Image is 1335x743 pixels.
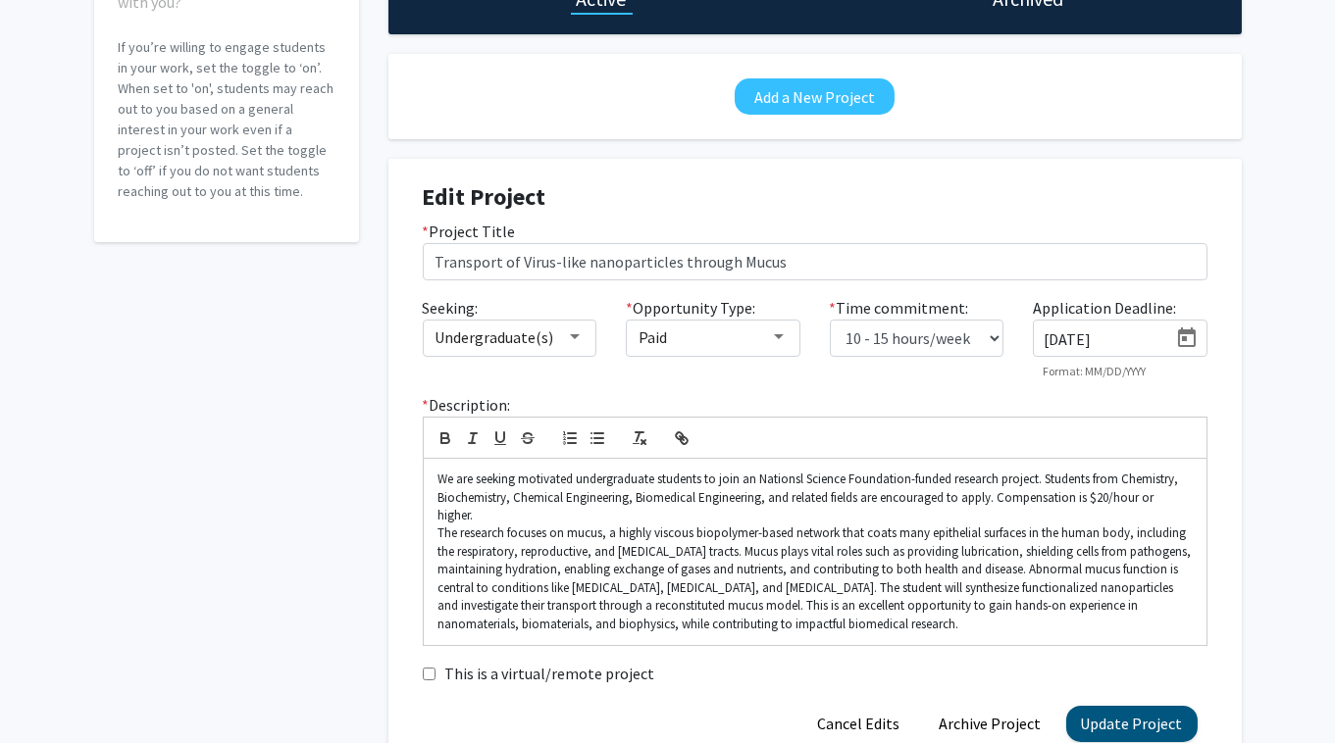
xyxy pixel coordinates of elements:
button: Cancel Edits [803,706,915,742]
label: This is a virtual/remote project [445,662,655,685]
button: Archive Project [925,706,1056,742]
span: Paid [639,327,667,347]
button: Update Project [1066,706,1198,742]
label: Project Title [423,220,516,243]
span: Undergraduate(s) [436,327,554,347]
label: Description: [423,393,511,417]
button: Open calendar [1167,321,1207,356]
button: Add a New Project [735,78,895,115]
iframe: Chat [15,655,83,728]
label: Seeking: [423,296,479,320]
label: Application Deadline: [1033,296,1176,320]
p: The research focuses on mucus, a highly viscous biopolymer-based network that coats many epitheli... [438,524,1192,633]
label: Opportunity Type: [626,296,755,320]
p: We are seeking motivated undergraduate students to join an Nationsl Science Foundation-funded res... [438,471,1192,524]
mat-hint: Format: MM/DD/YYYY [1043,365,1146,378]
strong: Edit Project [423,181,546,212]
label: Time commitment: [830,296,969,320]
p: If you’re willing to engage students in your work, set the toggle to ‘on’. When set to 'on', stud... [119,37,334,202]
